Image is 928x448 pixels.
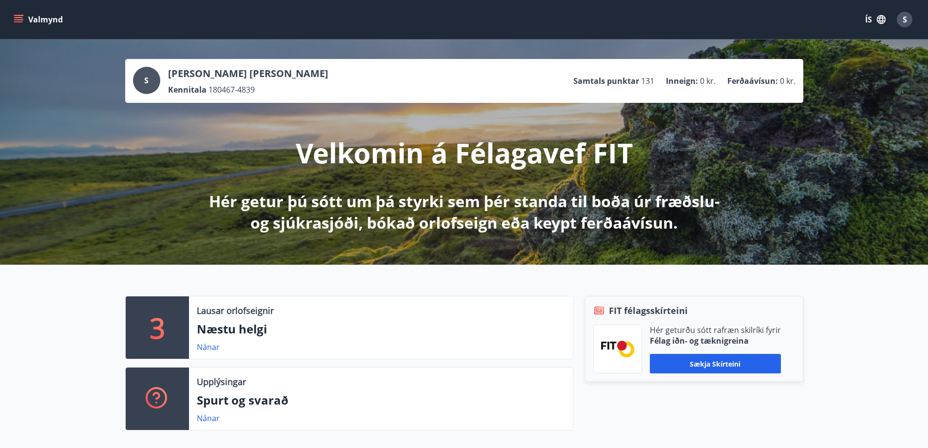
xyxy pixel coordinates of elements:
[197,375,246,388] p: Upplýsingar
[700,76,716,86] span: 0 kr.
[903,14,907,25] span: S
[650,335,781,346] p: Félag iðn- og tæknigreina
[573,76,639,86] p: Samtals punktar
[208,84,255,95] span: 180467-4839
[197,304,274,317] p: Lausar orlofseignir
[296,134,633,171] p: Velkomin á Félagavef FIT
[666,76,698,86] p: Inneign :
[609,304,688,317] span: FIT félagsskírteini
[197,321,565,337] p: Næstu helgi
[144,75,149,86] span: S
[860,11,891,28] button: ÍS
[197,392,565,409] p: Spurt og svarað
[650,325,781,335] p: Hér geturðu sótt rafræn skilríki fyrir
[150,309,165,346] p: 3
[12,11,67,28] button: menu
[601,341,634,357] img: FPQVkF9lTnNbbaRSFyT17YYeljoOGk5m51IhT0bO.png
[893,8,916,31] button: S
[780,76,795,86] span: 0 kr.
[168,84,207,95] p: Kennitala
[168,67,328,80] p: [PERSON_NAME] [PERSON_NAME]
[727,76,778,86] p: Ferðaávísun :
[650,354,781,373] button: Sækja skírteini
[207,191,721,234] p: Hér getur þú sótt um þá styrki sem þér standa til boða úr fræðslu- og sjúkrasjóði, bókað orlofsei...
[641,76,654,86] span: 131
[197,413,220,424] a: Nánar
[197,342,220,352] a: Nánar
